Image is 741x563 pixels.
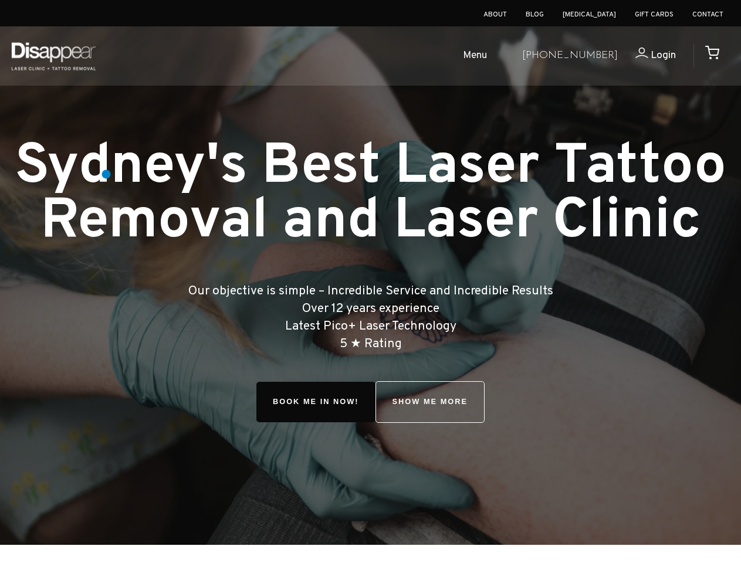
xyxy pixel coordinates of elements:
a: Contact [692,10,723,19]
a: [MEDICAL_DATA] [563,10,616,19]
img: Disappear - Laser Clinic and Tattoo Removal Services in Sydney, Australia [9,35,98,77]
a: Menu [422,38,513,75]
span: Book Me In! [256,382,375,422]
a: [PHONE_NUMBER] [522,48,618,65]
big: Our objective is simple – Incredible Service and Incredible Results Over 12 years experience Late... [188,283,553,351]
a: Blog [526,10,544,19]
span: Login [651,49,676,62]
h1: Sydney's Best Laser Tattoo Removal and Laser Clinic [9,141,732,250]
a: SHOW ME MORE [375,381,485,423]
ul: Open Mobile Menu [107,38,513,75]
a: BOOK ME IN NOW! [256,382,375,422]
a: Gift Cards [635,10,674,19]
a: Login [618,48,676,65]
a: About [483,10,507,19]
span: Menu [463,48,487,65]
